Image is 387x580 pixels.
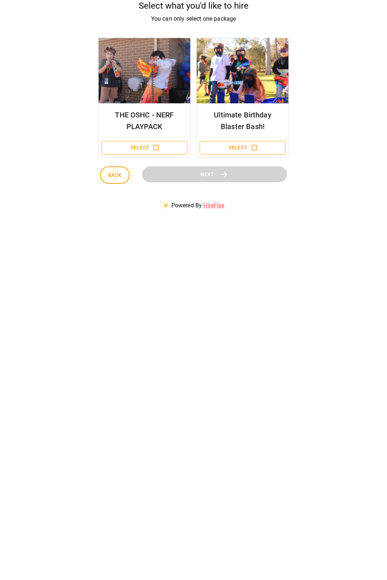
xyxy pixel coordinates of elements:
[200,170,214,179] span: Next
[142,166,287,183] button: Next
[108,171,122,180] span: Back
[100,166,130,184] button: Back
[200,141,286,154] button: Select
[203,109,283,132] h6: Ultimate Birthday Blaster Bash!
[99,38,190,103] img: Package
[101,141,187,154] button: Select
[154,192,233,219] p: ⚡ Powered By
[197,38,288,103] img: Package
[104,109,184,132] h6: THE OSHC - NERF PLAYPACK
[203,202,224,209] a: HireFlex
